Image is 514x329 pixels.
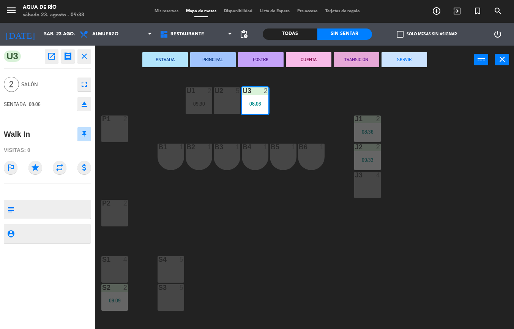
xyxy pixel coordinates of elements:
button: ENTRADA [142,52,188,67]
div: 09:09 [101,298,128,303]
div: 08:36 [354,129,381,134]
span: Tarjetas de regalo [322,9,364,13]
button: eject [77,97,91,111]
div: 1 [236,144,240,150]
button: close [495,54,509,65]
button: open_in_new [45,49,58,63]
button: TRANSICIÓN [334,52,379,67]
div: 08:06 [242,101,268,106]
div: 2 [376,144,381,150]
i: star [28,161,42,174]
div: 1 [264,144,268,150]
div: Agua de río [23,4,84,11]
i: add_circle_outline [432,6,441,16]
span: Disponibilidad [220,9,256,13]
i: fullscreen [80,80,89,89]
span: pending_actions [239,30,248,39]
div: Walk In [4,128,30,141]
div: U2 [214,87,215,94]
i: subject [6,205,15,214]
i: menu [6,5,17,16]
span: 08:06 [29,101,41,107]
div: 2 [376,115,381,122]
div: 4 [376,172,381,179]
div: 1 [320,144,325,150]
span: Mis reservas [151,9,182,13]
div: 09:33 [354,157,381,163]
i: open_in_new [47,52,56,61]
span: Pre-acceso [293,9,322,13]
i: person_pin [6,229,15,238]
button: close [77,49,91,63]
i: repeat [53,161,66,174]
button: CUENTA [286,52,331,67]
span: check_box_outline_blank [397,31,404,38]
button: power_input [474,54,488,65]
button: POSTRE [238,52,284,67]
i: arrow_drop_down [65,30,74,39]
div: 2 [264,87,268,94]
div: U3 [243,87,243,94]
button: SERVIR [382,52,427,67]
div: 2 [123,284,128,291]
i: attach_money [77,161,91,174]
i: turned_in_not [473,6,482,16]
div: B4 [243,144,243,150]
div: 5 [180,256,184,263]
div: B3 [214,144,215,150]
div: B1 [158,144,159,150]
div: S4 [158,256,159,263]
i: eject [80,100,89,109]
div: S3 [158,284,159,291]
i: search [494,6,503,16]
div: U1 [186,87,187,94]
span: Lista de Espera [256,9,293,13]
span: Almuerzo [92,32,118,37]
i: outlined_flag [4,161,17,174]
div: sábado 23. agosto - 09:38 [23,11,84,19]
i: close [498,55,507,64]
div: 2 [208,87,212,94]
span: U3 [4,51,21,62]
button: fullscreen [77,78,91,91]
div: 1 [292,144,296,150]
div: 1 [208,144,212,150]
span: Mapa de mesas [182,9,220,13]
i: power_input [477,55,486,64]
span: SENTADA [4,101,26,107]
i: close [80,52,89,61]
div: Sin sentar [317,28,372,40]
span: 2 [4,77,19,92]
div: Todas [263,28,317,40]
div: 5 [236,87,240,94]
div: 4 [123,256,128,263]
label: Solo mesas sin asignar [397,31,457,38]
div: 5 [180,284,184,291]
button: menu [6,5,17,19]
div: B2 [186,144,187,150]
div: Visitas: 0 [4,144,91,157]
button: PRINCIPAL [190,52,236,67]
span: Restaurante [170,32,204,37]
div: 2 [123,115,128,122]
i: exit_to_app [453,6,462,16]
i: power_settings_new [493,30,502,39]
i: receipt [63,52,73,61]
div: 1 [180,144,184,150]
button: receipt [61,49,75,63]
div: 09:30 [186,101,212,106]
span: Salón [21,80,74,89]
div: 2 [123,200,128,207]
